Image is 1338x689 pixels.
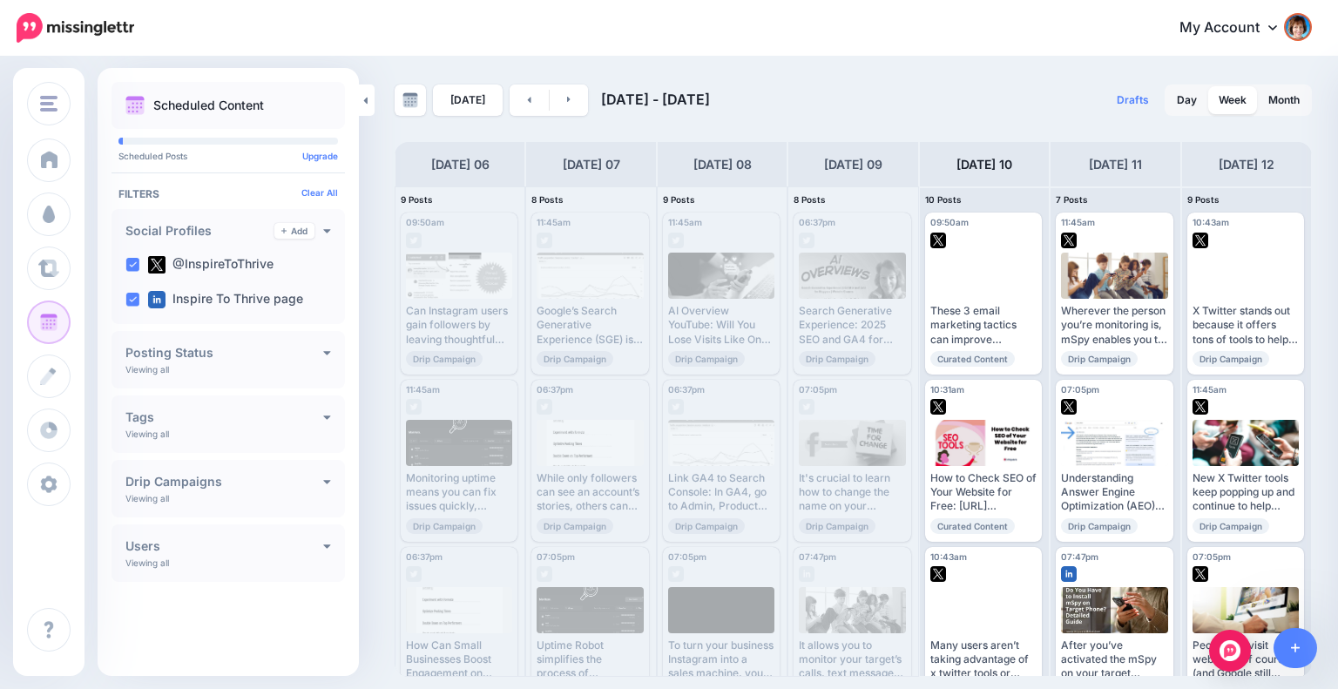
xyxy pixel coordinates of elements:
[930,384,964,395] span: 10:31am
[930,304,1037,347] div: These 3 email marketing tactics can improve profitability in less than 30 days: [URL] #emailmarke...
[302,151,338,161] a: Upgrade
[118,152,338,160] p: Scheduled Posts
[1258,86,1310,114] a: Month
[1056,194,1088,205] span: 7 Posts
[125,493,169,503] p: Viewing all
[125,364,169,375] p: Viewing all
[693,154,752,175] h4: [DATE] 08
[668,304,774,347] div: AI Overview YouTube: Will You Lose Visits Like On Google? ▸ [URL]
[668,471,774,514] div: Link GA4 to Search Console: In GA4, go to Admin, Product links, Search Console links, then connec...
[668,384,705,395] span: 06:37pm
[40,96,57,111] img: menu.png
[1061,566,1077,582] img: linkedin-square.png
[1061,217,1095,227] span: 11:45am
[1193,566,1208,582] img: twitter-square.png
[153,99,264,111] p: Scheduled Content
[537,566,552,582] img: twitter-grey-square.png
[537,551,575,562] span: 07:05pm
[930,233,946,248] img: twitter-square.png
[668,518,745,534] span: Drip Campaign
[406,551,443,562] span: 06:37pm
[668,351,745,367] span: Drip Campaign
[148,256,274,274] label: @InspireToThrive
[274,223,314,239] a: Add
[406,217,444,227] span: 09:50am
[406,471,512,514] div: Monitoring uptime means you can fix issues quickly, keeping your rankings intact. Read more 👉 [URL]
[1193,217,1229,227] span: 10:43am
[537,638,643,681] div: Uptime Robot simplifies the process of identifying issues, ensuring you're equipped to act quickl...
[537,351,613,367] span: Drip Campaign
[125,96,145,115] img: calendar.png
[401,194,433,205] span: 9 Posts
[930,551,967,562] span: 10:43am
[601,91,710,108] span: [DATE] - [DATE]
[406,518,483,534] span: Drip Campaign
[668,217,702,227] span: 11:45am
[930,399,946,415] img: twitter-square.png
[1209,630,1251,672] div: Open Intercom Messenger
[1193,518,1269,534] span: Drip Campaign
[301,187,338,198] a: Clear All
[663,194,695,205] span: 9 Posts
[406,638,512,681] div: How Can Small Businesses Boost Engagement on Social Platforms? Read more 👉 [URL]
[125,429,169,439] p: Viewing all
[563,154,620,175] h4: [DATE] 07
[1089,154,1142,175] h4: [DATE] 11
[799,384,837,395] span: 07:05pm
[799,471,905,514] div: It's crucial to learn how to change the name on your Facebook page too. Read more 👉 [URL]
[402,92,418,108] img: calendar-grey-darker.png
[930,518,1015,534] span: Curated Content
[799,638,905,681] div: It allows you to monitor your target’s calls, text messages, social media activities, browsing hi...
[537,233,552,248] img: twitter-grey-square.png
[406,399,422,415] img: twitter-grey-square.png
[1187,194,1220,205] span: 9 Posts
[1166,86,1207,114] a: Day
[1061,233,1077,248] img: twitter-square.png
[1193,304,1299,347] div: X Twitter stands out because it offers tons of tools to help you get more from your experience. R...
[1061,351,1138,367] span: Drip Campaign
[1061,399,1077,415] img: twitter-square.png
[799,551,836,562] span: 07:47pm
[148,291,166,308] img: linkedin-square.png
[956,154,1012,175] h4: [DATE] 10
[799,518,875,534] span: Drip Campaign
[148,291,303,308] label: Inspire To Thrive page
[125,540,323,552] h4: Users
[799,217,835,227] span: 06:37pm
[125,476,323,488] h4: Drip Campaigns
[668,638,774,681] div: To turn your business Instagram into a sales machine, you need to provide followers with social p...
[799,399,814,415] img: twitter-grey-square.png
[125,347,323,359] h4: Posting Status
[406,351,483,367] span: Drip Campaign
[537,384,573,395] span: 06:37pm
[1061,551,1098,562] span: 07:47pm
[930,638,1037,681] div: Many users aren’t taking advantage of x twitter tools or checking their own analytics, which is o...
[930,471,1037,514] div: How to Check SEO of Your Website for Free: [URL] #CheckSeo
[1061,518,1138,534] span: Drip Campaign
[1193,471,1299,514] div: New X Twitter tools keep popping up and continue to help users [DATE]. Read more 👉 [URL]
[799,566,814,582] img: linkedin-grey-square.png
[537,304,643,347] div: Google’s Search Generative Experience (SGE) is a Generative AI feature in Search that uses the Ge...
[799,304,905,347] div: Search Generative Experience: 2025 SEO and GA4 for Bloggers - Learn how you can show up in the AI...
[433,84,503,116] a: [DATE]
[406,384,440,395] span: 11:45am
[537,518,613,534] span: Drip Campaign
[930,566,946,582] img: twitter-square.png
[148,256,166,274] img: twitter-square.png
[824,154,882,175] h4: [DATE] 09
[406,233,422,248] img: twitter-grey-square.png
[1193,638,1299,681] div: People still visit websites, of course (and Google still thrives on traffic), but AI features are...
[1061,304,1167,347] div: Wherever the person you’re monitoring is, mSpy enables you to track them in real-time, provided t...
[537,217,571,227] span: 11:45am
[668,399,684,415] img: twitter-grey-square.png
[1162,7,1312,50] a: My Account
[799,351,875,367] span: Drip Campaign
[1193,233,1208,248] img: twitter-square.png
[668,233,684,248] img: twitter-grey-square.png
[1061,638,1167,681] div: After you’ve activated the mSpy on your target iPhone, you can start monitoring the phone’s activ...
[537,471,643,514] div: While only followers can see an account’s stories, others can also view them without following th...
[118,187,338,200] h4: Filters
[431,154,490,175] h4: [DATE] 06
[794,194,826,205] span: 8 Posts
[1106,84,1159,116] a: Drafts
